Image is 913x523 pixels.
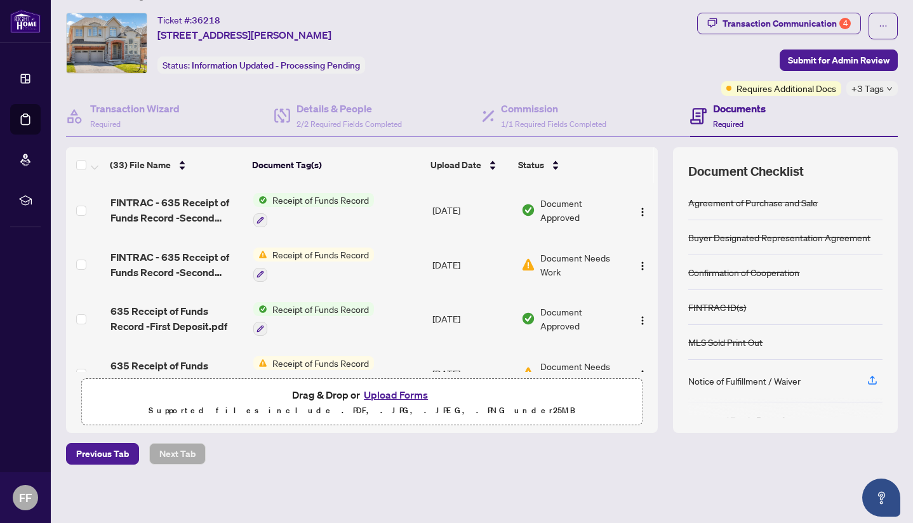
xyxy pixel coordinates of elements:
button: Transaction Communication4 [697,13,861,34]
span: down [886,86,893,92]
div: Notice of Fulfillment / Waiver [688,374,801,388]
div: Buyer Designated Representation Agreement [688,230,870,244]
span: ellipsis [879,22,888,30]
span: Document Approved [540,305,622,333]
button: Status IconReceipt of Funds Record [253,193,374,227]
div: Agreement of Purchase and Sale [688,195,818,209]
span: Document Needs Work [540,359,622,387]
img: IMG-N12140617_1.jpg [67,13,147,73]
td: [DATE] [427,346,516,401]
span: Drag & Drop or [292,387,432,403]
span: FINTRAC - 635 Receipt of Funds Record -Second deposit.pdf [110,195,244,225]
div: Status: [157,56,365,74]
img: Document Status [521,366,535,380]
button: Status IconReceipt of Funds Record [253,302,374,336]
span: Receipt of Funds Record [267,248,374,261]
button: Status IconReceipt of Funds Record [253,248,374,282]
button: Next Tab [149,443,206,465]
td: [DATE] [427,292,516,347]
span: [STREET_ADDRESS][PERSON_NAME] [157,27,331,43]
button: Status IconReceipt of Funds Record [253,356,374,390]
span: +3 Tags [851,81,884,96]
h4: Transaction Wizard [90,101,180,116]
img: Status Icon [253,356,267,370]
img: Logo [637,315,648,326]
img: logo [10,10,41,33]
span: Previous Tab [76,444,129,464]
span: Status [518,158,544,172]
button: Previous Tab [66,443,139,465]
img: Document Status [521,203,535,217]
span: FINTRAC - 635 Receipt of Funds Record -Second deposit.pdf [110,249,244,280]
span: Receipt of Funds Record [267,193,374,207]
div: Ticket #: [157,13,220,27]
span: Required [90,119,121,129]
th: Upload Date [425,147,514,183]
span: 2/2 Required Fields Completed [297,119,402,129]
th: (33) File Name [105,147,247,183]
div: FINTRAC ID(s) [688,300,746,314]
h4: Commission [501,101,606,116]
h4: Details & People [297,101,402,116]
button: Logo [632,255,653,275]
img: Logo [637,369,648,380]
span: 635 Receipt of Funds Record -First Deposit.pdf [110,303,244,334]
h4: Documents [713,101,766,116]
span: Receipt of Funds Record [267,302,374,316]
span: Required [713,119,743,129]
img: Status Icon [253,248,267,261]
span: 635 Receipt of Funds Record -First Deposit.pdf [110,358,244,388]
span: Submit for Admin Review [788,50,890,70]
th: Status [513,147,623,183]
span: Drag & Drop orUpload FormsSupported files include .PDF, .JPG, .JPEG, .PNG under25MB [82,379,642,426]
span: Requires Additional Docs [736,81,836,95]
span: Document Checklist [688,162,804,180]
div: Transaction Communication [723,13,851,34]
td: [DATE] [427,237,516,292]
span: Document Needs Work [540,251,622,279]
span: Information Updated - Processing Pending [192,60,360,71]
span: 1/1 Required Fields Completed [501,119,606,129]
button: Submit for Admin Review [780,50,898,71]
img: Document Status [521,258,535,272]
span: FF [19,489,32,506]
img: Logo [637,261,648,271]
div: MLS Sold Print Out [688,335,763,349]
span: (33) File Name [110,158,171,172]
span: Document Approved [540,196,622,224]
div: 4 [839,18,851,29]
div: Confirmation of Cooperation [688,265,799,279]
p: Supported files include .PDF, .JPG, .JPEG, .PNG under 25 MB [90,403,634,418]
img: Status Icon [253,302,267,316]
button: Upload Forms [360,387,432,403]
button: Logo [632,308,653,329]
img: Document Status [521,312,535,326]
button: Logo [632,363,653,383]
span: 36218 [192,15,220,26]
span: Upload Date [430,158,481,172]
img: Status Icon [253,193,267,207]
span: Receipt of Funds Record [267,356,374,370]
th: Document Tag(s) [247,147,425,183]
button: Open asap [862,479,900,517]
button: Logo [632,200,653,220]
img: Logo [637,207,648,217]
td: [DATE] [427,183,516,237]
